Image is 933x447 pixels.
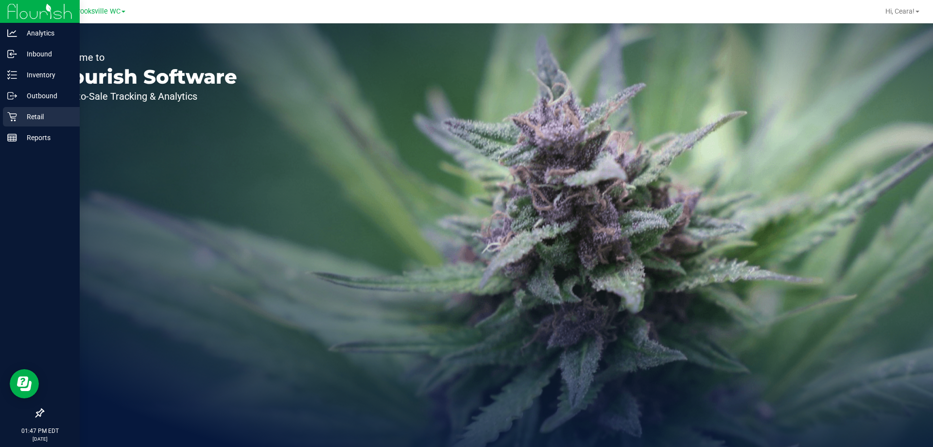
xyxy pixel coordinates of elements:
[7,91,17,101] inline-svg: Outbound
[52,53,237,62] p: Welcome to
[885,7,915,15] span: Hi, Ceara!
[7,28,17,38] inline-svg: Analytics
[4,427,75,435] p: 01:47 PM EDT
[17,111,75,123] p: Retail
[52,67,237,87] p: Flourish Software
[17,27,75,39] p: Analytics
[17,132,75,143] p: Reports
[17,69,75,81] p: Inventory
[7,70,17,80] inline-svg: Inventory
[73,7,121,16] span: Brooksville WC
[7,112,17,122] inline-svg: Retail
[52,91,237,101] p: Seed-to-Sale Tracking & Analytics
[7,133,17,143] inline-svg: Reports
[17,90,75,102] p: Outbound
[4,435,75,443] p: [DATE]
[10,369,39,398] iframe: Resource center
[7,49,17,59] inline-svg: Inbound
[17,48,75,60] p: Inbound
